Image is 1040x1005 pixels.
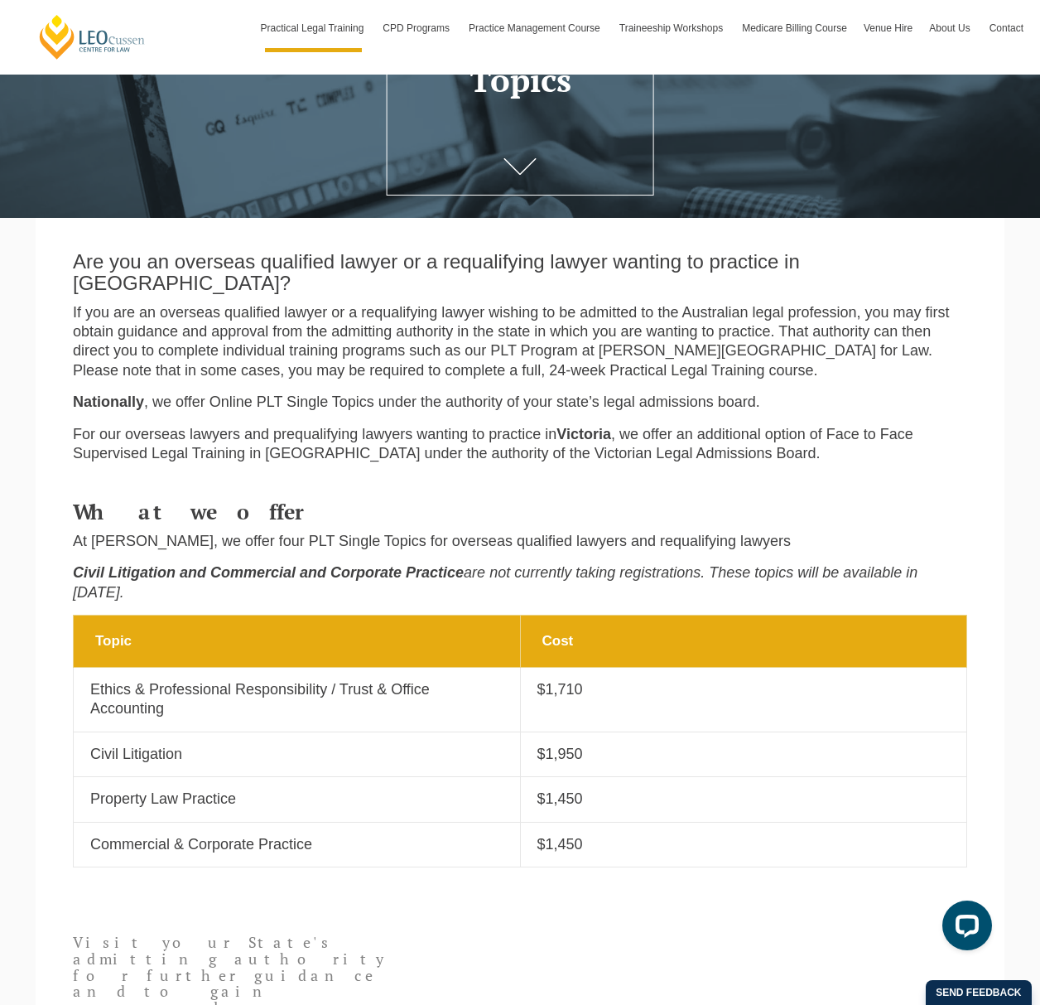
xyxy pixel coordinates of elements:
em: Civil Litigation and Commercial and Corporate Practice [73,564,464,581]
p: $1,450 [537,835,951,854]
p: $1,950 [537,745,951,764]
p: For our overseas lawyers and prequalifying lawyers wanting to practice in , we offer an additiona... [73,425,967,464]
a: Venue Hire [855,4,921,52]
strong: What we offer [73,498,309,525]
p: , we offer Online PLT Single Topics under the authority of your state’s legal admissions board. [73,393,967,412]
iframe: LiveChat chat widget [929,894,999,964]
p: Ethics & Professional Responsibility / Trust & Office Accounting [90,680,503,719]
a: Practice Management Course [460,4,611,52]
p: $1,710 [537,680,951,699]
a: CPD Programs [374,4,460,52]
p: If you are an overseas qualified lawyer or a requalifying lawyer wishing to be admitted to the Au... [73,303,967,381]
h2: Are you an overseas qualified lawyer or a requalifying lawyer wanting to practice in [GEOGRAPHIC_... [73,251,967,295]
p: At [PERSON_NAME], we offer four PLT Single Topics for overseas qualified lawyers and requalifying... [73,532,967,551]
p: Commercial & Corporate Practice [90,835,503,854]
th: Cost [520,615,967,667]
th: Topic [74,615,521,667]
p: Civil Litigation [90,745,503,764]
a: [PERSON_NAME] Centre for Law [37,13,147,60]
strong: Victoria [556,426,611,442]
h1: PLT Single Topics [395,25,644,98]
p: $1,450 [537,790,951,809]
em: are not currently taking registrations. These topics will be available in [DATE]. [73,564,917,600]
a: Practical Legal Training [253,4,375,52]
strong: Nationally [73,394,144,410]
a: Traineeship Workshops [611,4,734,52]
p: Property Law Practice [90,790,503,809]
a: Medicare Billing Course [734,4,855,52]
a: Contact [981,4,1032,52]
a: About Us [921,4,980,52]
